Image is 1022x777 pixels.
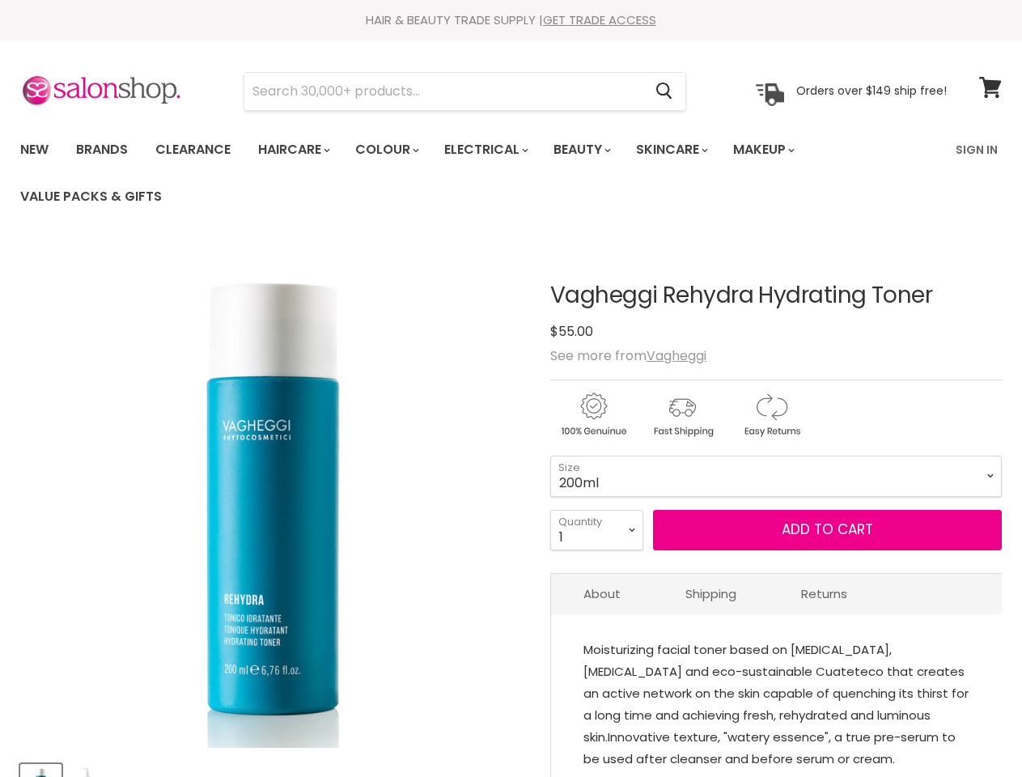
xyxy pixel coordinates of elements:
span: See more from [550,346,706,365]
img: genuine.gif [550,390,636,439]
img: shipping.gif [639,390,725,439]
a: Brands [64,133,140,167]
img: returns.gif [728,390,814,439]
select: Quantity [550,510,643,550]
a: Makeup [721,133,804,167]
a: Sign In [946,133,1007,167]
button: Search [642,73,685,110]
h1: Vagheggi Rehydra Hydrating Toner [550,283,1002,308]
a: Electrical [432,133,538,167]
a: New [8,133,61,167]
ul: Main menu [8,126,946,220]
a: Beauty [541,133,621,167]
a: GET TRADE ACCESS [543,11,656,28]
a: About [551,574,653,614]
p: Orders over $149 ship free! [796,83,947,98]
span: $55.00 [550,322,593,341]
a: Returns [769,574,880,614]
a: Colour [343,133,429,167]
a: Vagheggi [647,346,706,365]
a: Haircare [246,133,340,167]
a: Shipping [653,574,769,614]
input: Search [244,73,642,110]
a: Skincare [624,133,718,167]
form: Product [244,72,686,111]
button: Add to cart [653,510,1002,550]
span: Moisturizing facial toner based on [MEDICAL_DATA], [MEDICAL_DATA] and eco-sustainable Cuateteco t... [583,641,969,745]
span: Innovative texture, "watery essence", a true pre-serum to be used after cleanser and before serum... [583,728,956,767]
a: Value Packs & Gifts [8,180,174,214]
img: Vagheggi Rehydra Hydrating Toner [20,243,526,749]
div: Vagheggi Rehydra Hydrating Toner image. Click or Scroll to Zoom. [20,243,526,749]
span: Add to cart [782,520,873,539]
a: Clearance [143,133,243,167]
